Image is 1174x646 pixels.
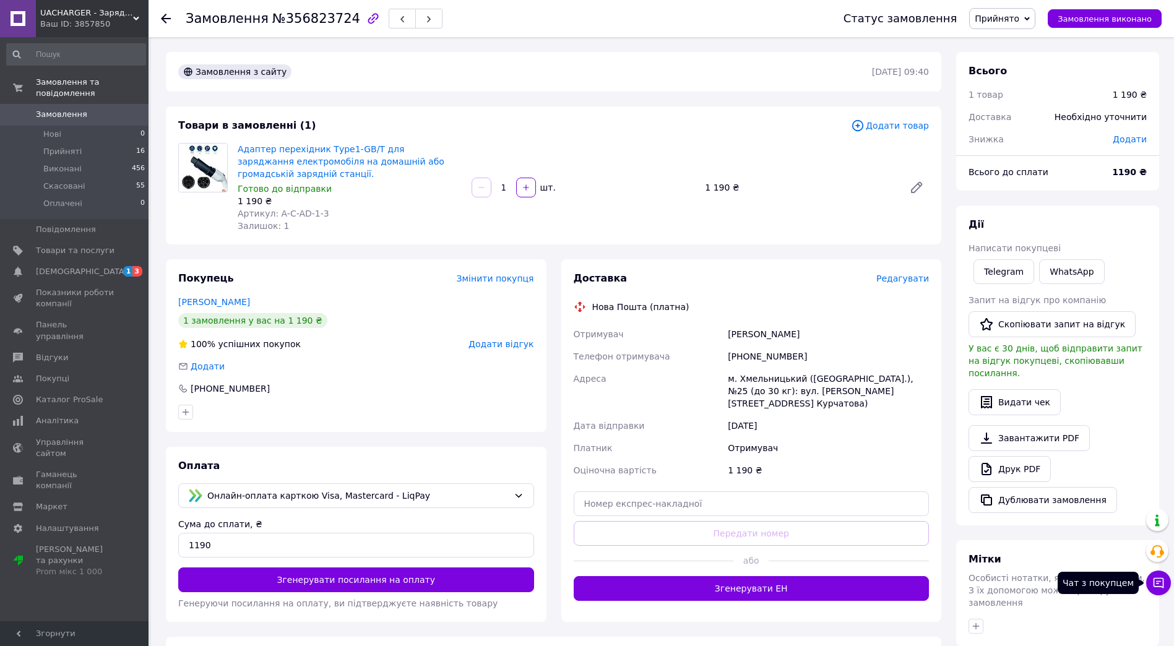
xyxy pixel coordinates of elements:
[969,65,1007,77] span: Всього
[272,11,360,26] span: №356823724
[36,523,99,534] span: Налаштування
[844,12,957,25] div: Статус замовлення
[700,179,899,196] div: 1 190 ₴
[574,491,930,516] input: Номер експрес-накладної
[36,352,68,363] span: Відгуки
[132,266,142,277] span: 3
[140,198,145,209] span: 0
[969,311,1136,337] button: Скопіювати запит на відгук
[468,339,533,349] span: Додати відгук
[851,119,929,132] span: Додати товар
[589,301,693,313] div: Нова Пошта (платна)
[969,343,1142,378] span: У вас є 30 днів, щоб відправити запит на відгук покупцеві, скопіювавши посилання.
[36,501,67,512] span: Маркет
[178,64,291,79] div: Замовлення з сайту
[1048,9,1162,28] button: Замовлення виконано
[43,129,61,140] span: Нові
[1146,571,1171,595] button: Чат з покупцем
[136,146,145,157] span: 16
[36,373,69,384] span: Покупці
[457,273,534,283] span: Змінити покупця
[36,415,79,426] span: Аналітика
[725,415,931,437] div: [DATE]
[1112,167,1147,177] b: 1190 ₴
[969,112,1011,122] span: Доставка
[969,487,1117,513] button: Дублювати замовлення
[574,443,613,453] span: Платник
[1039,259,1104,284] a: WhatsApp
[43,146,82,157] span: Прийняті
[178,119,316,131] span: Товари в замовленні (1)
[969,553,1001,565] span: Мітки
[36,394,103,405] span: Каталог ProSale
[132,163,145,174] span: 456
[733,554,769,567] span: або
[537,181,557,194] div: шт.
[574,374,606,384] span: Адреса
[178,567,534,592] button: Згенерувати посилання на оплату
[725,368,931,415] div: м. Хмельницький ([GEOGRAPHIC_DATA].), №25 (до 30 кг): вул. [PERSON_NAME][STREET_ADDRESS] Курчатова)
[975,14,1019,24] span: Прийнято
[179,144,227,192] img: Адаптер перехідник Тype1-GB/T для заряджання електромобіля на домашній або громадській зарядній с...
[191,361,225,371] span: Додати
[574,351,670,361] span: Телефон отримувача
[1113,88,1147,101] div: 1 190 ₴
[178,519,262,529] label: Сума до сплати, ₴
[140,129,145,140] span: 0
[36,224,96,235] span: Повідомлення
[969,134,1004,144] span: Знижка
[574,329,624,339] span: Отримувач
[238,144,444,179] a: Адаптер перехідник Тype1-GB/T для заряджання електромобіля на домашній або громадській зарядній с...
[43,198,82,209] span: Оплачені
[43,163,82,174] span: Виконані
[36,266,127,277] span: [DEMOGRAPHIC_DATA]
[725,437,931,459] div: Отримувач
[178,297,250,307] a: [PERSON_NAME]
[36,109,87,120] span: Замовлення
[178,338,301,350] div: успішних покупок
[36,544,114,578] span: [PERSON_NAME] та рахунки
[36,77,149,99] span: Замовлення та повідомлення
[876,273,929,283] span: Редагувати
[725,459,931,481] div: 1 190 ₴
[969,90,1003,100] span: 1 товар
[207,489,509,502] span: Онлайн-оплата карткою Visa, Mastercard - LiqPay
[189,382,271,395] div: [PHONE_NUMBER]
[161,12,171,25] div: Повернутися назад
[725,323,931,345] div: [PERSON_NAME]
[123,266,133,277] span: 1
[969,389,1061,415] button: Видати чек
[178,313,327,328] div: 1 замовлення у вас на 1 190 ₴
[872,67,929,77] time: [DATE] 09:40
[969,295,1106,305] span: Запит на відгук про компанію
[36,469,114,491] span: Гаманець компанії
[40,19,149,30] div: Ваш ID: 3857850
[178,460,220,472] span: Оплата
[973,259,1034,284] a: Telegram
[969,573,1145,608] span: Особисті нотатки, які бачите лише ви. З їх допомогою можна фільтрувати замовлення
[1058,572,1139,594] div: Чат з покупцем
[1058,14,1152,24] span: Замовлення виконано
[1047,103,1154,131] div: Необхідно уточнити
[178,272,234,284] span: Покупець
[238,195,462,207] div: 1 190 ₴
[238,209,329,218] span: Артикул: A-C-AD-1-3
[36,287,114,309] span: Показники роботи компанії
[574,465,657,475] span: Оціночна вартість
[969,243,1061,253] span: Написати покупцеві
[36,245,114,256] span: Товари та послуги
[904,175,929,200] a: Редагувати
[191,339,215,349] span: 100%
[136,181,145,192] span: 55
[178,598,498,608] span: Генеруючи посилання на оплату, ви підтверджуєте наявність товару
[574,576,930,601] button: Згенерувати ЕН
[43,181,85,192] span: Скасовані
[6,43,146,66] input: Пошук
[969,456,1051,482] a: Друк PDF
[238,221,290,231] span: Залишок: 1
[574,272,628,284] span: Доставка
[36,566,114,577] div: Prom мікс 1 000
[186,11,269,26] span: Замовлення
[969,425,1090,451] a: Завантажити PDF
[969,167,1048,177] span: Всього до сплати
